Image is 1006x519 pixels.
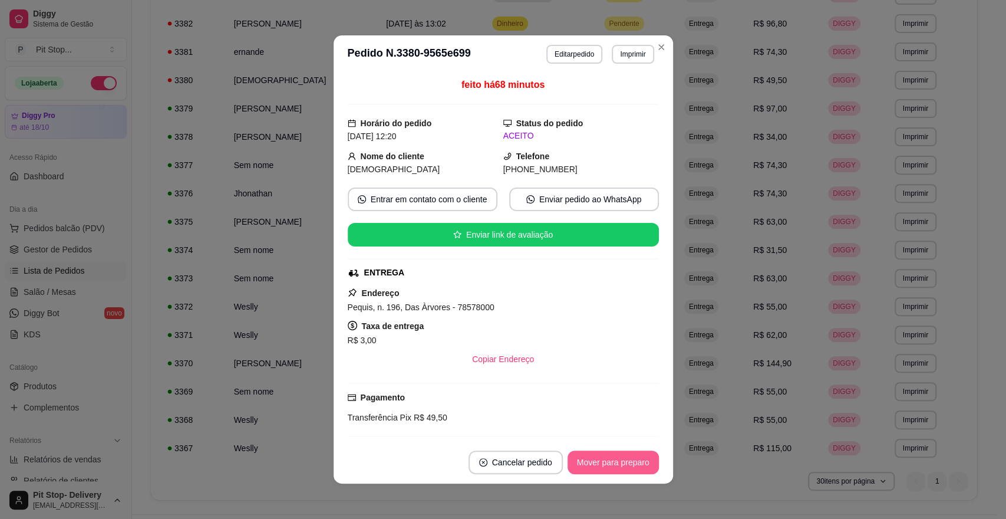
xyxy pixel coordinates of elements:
span: pushpin [348,288,357,297]
span: user [348,152,356,160]
strong: Nome do cliente [361,152,424,161]
span: phone [503,152,512,160]
span: feito há 68 minutos [461,80,545,90]
span: star [453,231,461,239]
strong: Horário do pedido [361,119,432,128]
span: R$ 3,00 [348,336,377,345]
span: [DEMOGRAPHIC_DATA] [348,165,440,174]
span: whats-app [358,195,366,203]
button: Imprimir [612,45,654,64]
button: Close [652,38,671,57]
button: Mover para preparo [568,451,659,474]
span: calendar [348,119,356,127]
div: ENTREGA [364,267,404,279]
button: whats-appEnviar pedido ao WhatsApp [509,188,659,211]
button: Editarpedido [546,45,602,64]
span: R$ 49,50 [411,413,447,422]
strong: Endereço [362,288,400,298]
span: credit-card [348,393,356,402]
strong: Telefone [516,152,550,161]
span: dollar [348,321,357,330]
button: Copiar Endereço [463,347,543,371]
strong: Status do pedido [516,119,583,128]
strong: Taxa de entrega [362,321,424,331]
span: Transferência Pix [348,413,411,422]
span: [DATE] 12:20 [348,132,397,141]
button: close-circleCancelar pedido [469,451,563,474]
button: starEnviar link de avaliação [348,223,659,247]
h3: Pedido N. 3380-9565e699 [348,45,471,64]
div: ACEITO [503,130,659,142]
span: [PHONE_NUMBER] [503,165,578,174]
strong: Pagamento [361,393,405,402]
span: whats-app [526,195,535,203]
span: Pequis, n. 196, Das Àrvores - 78578000 [348,303,494,312]
button: whats-appEntrar em contato com o cliente [348,188,497,211]
span: desktop [503,119,512,127]
span: close-circle [479,458,487,467]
